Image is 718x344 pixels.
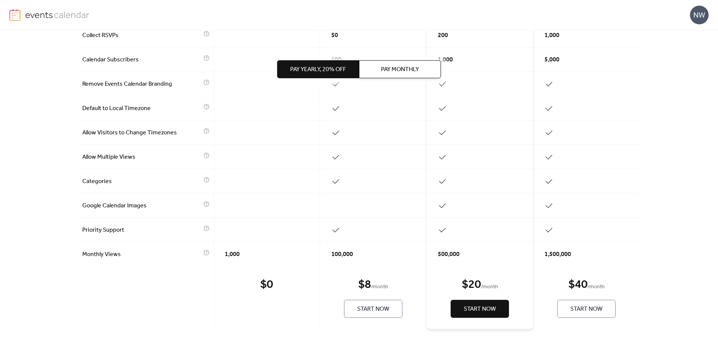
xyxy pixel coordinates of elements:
span: Priority Support [82,226,202,235]
button: Start Now [344,300,402,318]
img: logo [9,9,21,21]
span: 1,000 [544,31,559,40]
span: Pay Yearly, 20% off [290,65,346,74]
span: Allow Multiple Views [82,153,202,162]
div: $ 20 [462,277,481,292]
button: Start Now [557,300,616,318]
button: Start Now [451,300,509,318]
div: $ 40 [568,277,587,292]
div: $ 8 [358,277,371,292]
span: Start Now [570,305,602,314]
span: Calendar Subscribers [82,55,202,64]
div: $ 0 [260,277,273,292]
img: logo-type [25,9,90,20]
span: Start Now [357,305,389,314]
span: 500,000 [438,250,460,259]
span: Google Calendar Images [82,201,202,210]
span: / month [587,283,605,292]
span: 1,000 [438,55,453,64]
span: Categories [82,177,202,186]
div: NW [690,6,709,24]
span: Pay Monthly [381,65,419,74]
span: 5,000 [544,55,559,64]
button: Pay Yearly, 20% off [277,60,359,78]
span: Allow Visitors to Change Timezones [82,128,202,137]
span: / month [371,283,388,292]
span: 1,500,000 [544,250,571,259]
span: 100,000 [331,250,353,259]
button: Pay Monthly [359,60,441,78]
span: / month [481,283,498,292]
span: Monthly Views [82,250,202,259]
span: Start Now [464,305,496,314]
span: 1,000 [225,250,240,259]
span: Default to Local Timezone [82,104,202,113]
span: 200 [438,31,448,40]
span: Collect RSVPs [82,31,202,40]
span: Remove Events Calendar Branding [82,80,202,89]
